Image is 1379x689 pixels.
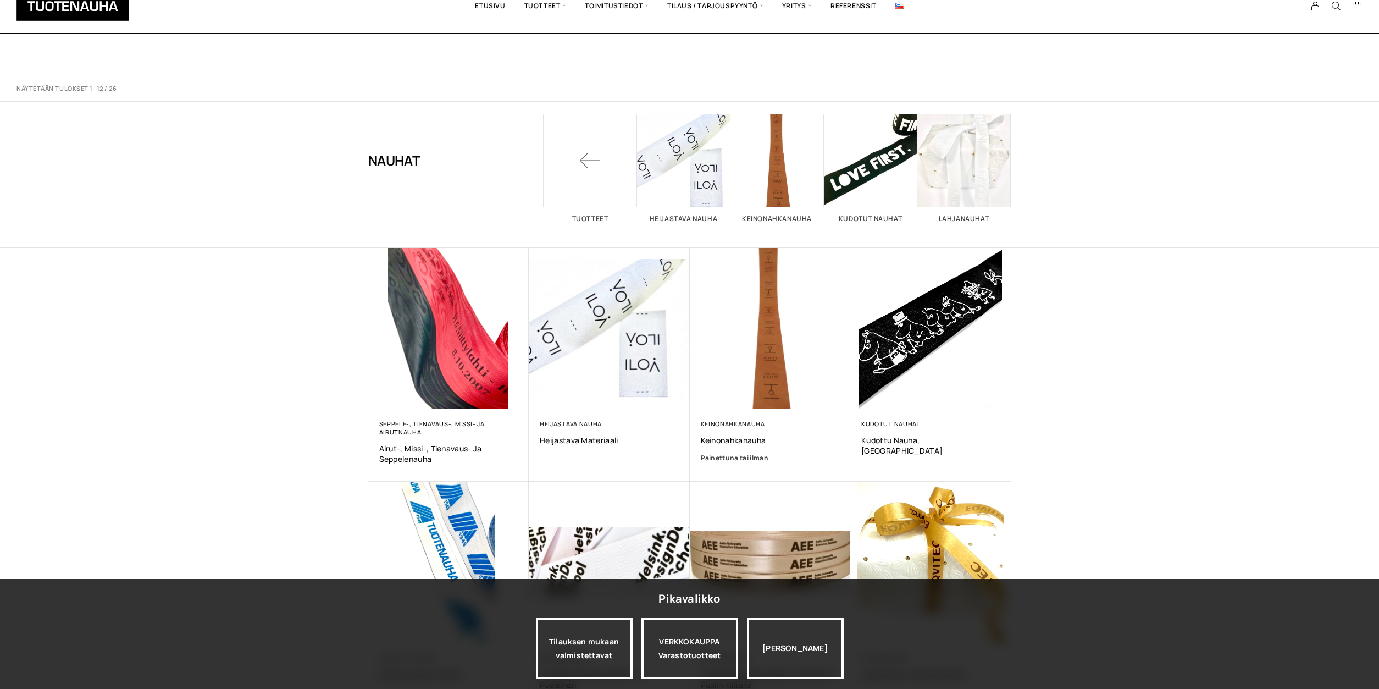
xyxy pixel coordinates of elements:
[379,420,485,436] a: Seppele-, tienavaus-, missi- ja airutnauha
[544,114,637,222] a: Tuotteet
[917,114,1011,222] a: Visit product category Lahjanauhat
[536,618,633,679] a: Tilauksen mukaan valmistettavat
[658,589,720,609] div: Pikavalikko
[540,420,602,428] a: Heijastava nauha
[895,3,904,9] img: English
[730,216,824,222] h2: Keinonahkanauha
[1305,1,1326,11] a: My Account
[1326,1,1347,11] button: Search
[701,453,840,464] a: Painettuna tai ilman
[701,453,769,462] strong: Painettuna tai ilman
[540,435,679,445] a: Heijastava materiaali
[16,85,117,93] p: Näytetään tulokset 1–12 / 26
[1352,1,1363,14] a: Cart
[730,114,824,222] a: Visit product category Keinonahkanauha
[544,216,637,222] h2: Tuotteet
[379,443,518,464] a: Airut-, missi-, tienavaus- ja seppelenauha
[641,618,738,679] div: VERKKOKAUPPA Varastotuotteet
[637,216,730,222] h2: Heijastava nauha
[861,420,921,428] a: Kudotut nauhat
[917,216,1011,222] h2: Lahjanauhat
[701,420,765,428] a: Keinonahkanauha
[641,618,738,679] a: VERKKOKAUPPAVarastotuotteet
[701,435,840,445] a: Keinonahkanauha
[747,618,844,679] div: [PERSON_NAME]
[824,216,917,222] h2: Kudotut nauhat
[824,114,917,222] a: Visit product category Kudotut nauhat
[368,114,420,207] h1: Nauhat
[861,435,1000,456] a: Kudottu nauha, [GEOGRAPHIC_DATA]
[637,114,730,222] a: Visit product category Heijastava nauha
